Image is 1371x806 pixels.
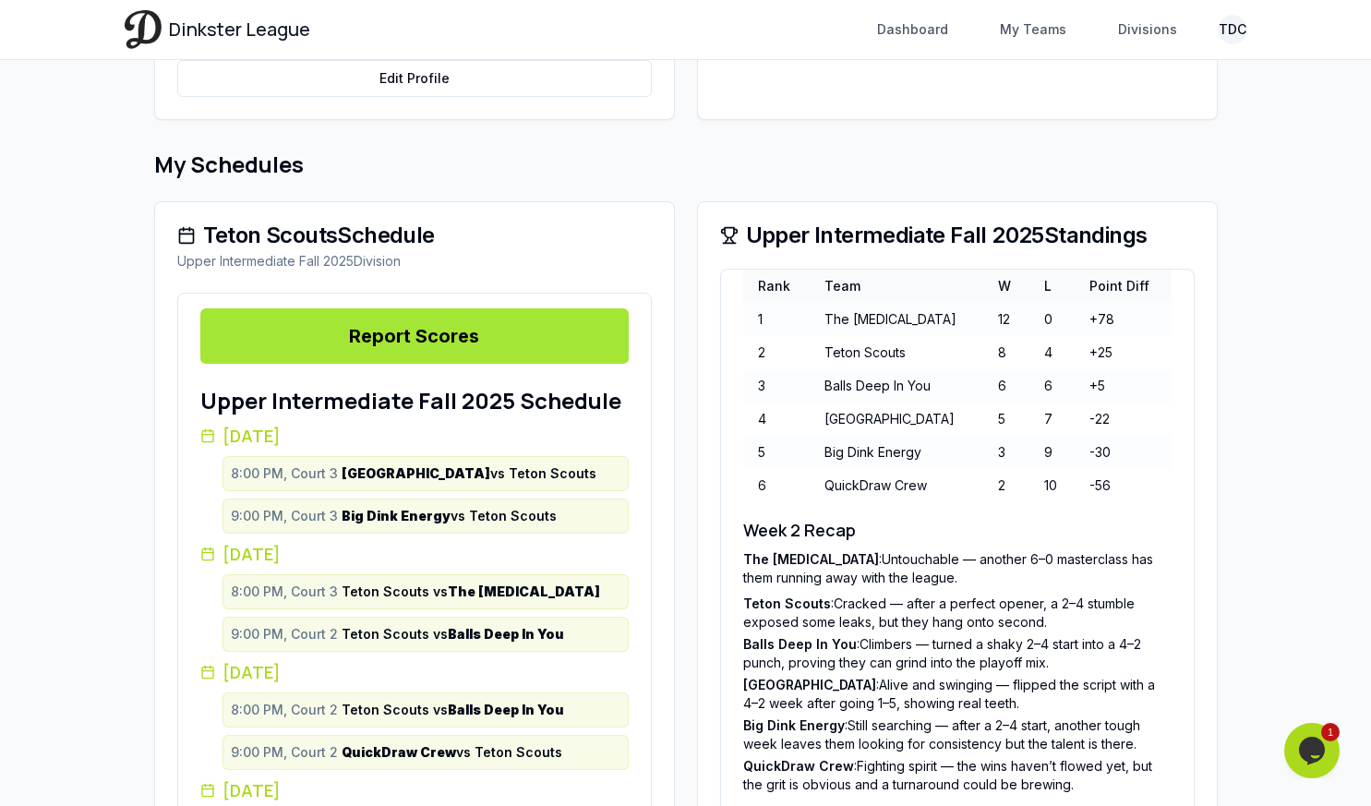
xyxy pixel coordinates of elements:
[866,13,959,46] a: Dashboard
[154,150,1218,179] h2: My Schedules
[983,403,1029,436] td: 5
[200,423,629,449] h3: [DATE]
[1075,270,1171,303] th: Point Diff
[810,270,983,303] th: Team
[1075,369,1171,403] td: +5
[1075,403,1171,436] td: -22
[200,541,629,567] h3: [DATE]
[1029,369,1076,403] td: 6
[983,336,1029,369] td: 8
[1075,303,1171,336] td: +78
[743,635,1172,672] li: : Climbers — turned a shaky 2–4 start into a 4–2 punch, proving they can grind into the playoff mix.
[448,702,564,717] strong: Balls Deep In You
[743,403,810,436] td: 4
[743,550,1172,587] li: : Untouchable — another 6–0 masterclass has them running away with the league.
[743,677,876,692] span: [GEOGRAPHIC_DATA]
[743,717,845,733] span: Big Dink Energy
[125,10,162,48] img: Dinkster
[342,464,596,483] span: vs Teton Scouts
[177,60,652,97] a: Edit Profile
[169,17,310,42] span: Dinkster League
[743,270,810,303] th: Rank
[448,626,564,642] strong: Balls Deep In You
[231,743,338,762] span: 9:00 PM, Court 2
[1029,403,1076,436] td: 7
[810,303,983,336] td: The [MEDICAL_DATA]
[743,336,810,369] td: 2
[200,308,629,364] a: Report Scores
[231,701,338,719] span: 8:00 PM, Court 2
[743,676,1172,713] li: : Alive and swinging — flipped the script with a 4–2 week after going 1–5, showing real teeth.
[743,636,857,652] span: Balls Deep In You
[983,369,1029,403] td: 6
[231,507,338,525] span: 9:00 PM, Court 3
[1107,13,1188,46] a: Divisions
[342,744,456,760] strong: QuickDraw Crew
[983,270,1029,303] th: W
[983,303,1029,336] td: 12
[231,625,338,644] span: 9:00 PM, Court 2
[342,583,600,601] span: Teton Scouts vs
[177,224,652,247] div: Teton Scouts Schedule
[743,469,810,502] td: 6
[200,659,629,685] h3: [DATE]
[342,508,451,523] strong: Big Dink Energy
[1284,723,1343,778] iframe: chat widget
[743,716,1172,753] li: : Still searching — after a 2–4 start, another tough week leaves them looking for consistency but...
[1029,436,1076,469] td: 9
[743,551,879,567] span: The [MEDICAL_DATA]
[342,625,564,644] span: Teton Scouts vs
[1075,336,1171,369] td: +25
[231,583,338,601] span: 8:00 PM, Court 3
[810,469,983,502] td: QuickDraw Crew
[342,743,562,762] span: vs Teton Scouts
[810,436,983,469] td: Big Dink Energy
[231,464,338,483] span: 8:00 PM, Court 3
[342,701,564,719] span: Teton Scouts vs
[200,386,629,415] h1: Upper Intermediate Fall 2025 Schedule
[1029,303,1076,336] td: 0
[743,758,854,774] span: QuickDraw Crew
[1029,270,1076,303] th: L
[810,336,983,369] td: Teton Scouts
[743,369,810,403] td: 3
[342,465,490,481] strong: [GEOGRAPHIC_DATA]
[720,224,1195,247] div: Upper Intermediate Fall 2025 Standings
[1075,469,1171,502] td: -56
[743,595,1172,632] li: : Cracked — after a perfect opener, a 2–4 stumble exposed some leaks, but they hang onto second.
[1218,15,1247,44] button: TDC
[743,303,810,336] td: 1
[200,777,629,803] h3: [DATE]
[983,469,1029,502] td: 2
[743,517,1172,543] h2: Week 2 Recap
[983,436,1029,469] td: 3
[1029,469,1076,502] td: 10
[1075,436,1171,469] td: -30
[342,507,557,525] span: vs Teton Scouts
[989,13,1077,46] a: My Teams
[743,595,831,611] span: Teton Scouts
[1029,336,1076,369] td: 4
[177,252,652,271] div: Upper Intermediate Fall 2025 Division
[810,369,983,403] td: Balls Deep In You
[743,757,1172,794] li: : Fighting spirit — the wins haven’t flowed yet, but the grit is obvious and a turnaround could b...
[448,583,600,599] strong: The [MEDICAL_DATA]
[810,403,983,436] td: [GEOGRAPHIC_DATA]
[125,10,310,48] a: Dinkster League
[743,436,810,469] td: 5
